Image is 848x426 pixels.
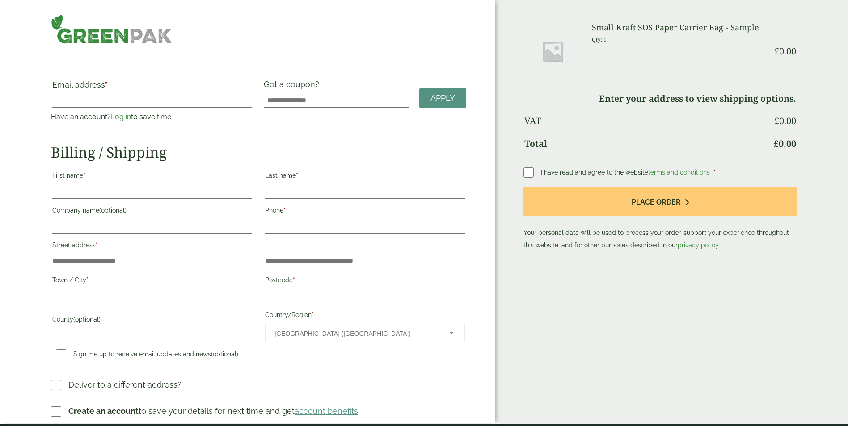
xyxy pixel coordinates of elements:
abbr: required [83,172,85,179]
bdi: 0.00 [774,45,796,57]
img: Placeholder [524,23,581,79]
th: Total [524,133,768,155]
label: Street address [52,239,252,254]
span: I have read and agree to the website [541,169,712,176]
abbr: required [713,169,716,176]
td: Enter your address to view shipping options. [524,88,797,109]
small: Qty: 1 [592,36,607,43]
img: GreenPak Supplies [51,14,172,44]
bdi: 0.00 [774,115,796,127]
a: privacy policy [678,242,718,249]
abbr: required [312,311,314,318]
p: Deliver to a different address? [68,379,181,391]
strong: Create an account [68,406,139,416]
abbr: required [105,80,108,89]
abbr: required [96,242,98,249]
a: terms and conditions [648,169,710,176]
label: Email address [52,81,252,93]
a: account benefits [295,406,358,416]
span: (optional) [99,207,127,214]
abbr: required [296,172,298,179]
p: to save your details for next time and get [68,405,358,417]
span: £ [774,138,779,150]
input: Sign me up to receive email updates and news(optional) [56,349,66,359]
h2: Billing / Shipping [51,144,466,161]
span: £ [774,45,779,57]
a: Apply [419,88,466,108]
th: VAT [524,110,768,132]
label: First name [52,169,252,184]
abbr: required [283,207,286,214]
bdi: 0.00 [774,138,796,150]
span: (optional) [211,351,238,358]
span: (optional) [73,316,101,323]
button: Place order [523,187,797,216]
label: Company name [52,204,252,219]
label: Town / City [52,274,252,289]
span: £ [774,115,779,127]
span: Country/Region [265,324,464,342]
a: Log in [111,113,131,121]
label: County [52,313,252,328]
label: Postcode [265,274,464,289]
abbr: required [86,276,89,284]
p: Your personal data will be used to process your order, support your experience throughout this we... [523,187,797,251]
label: Phone [265,204,464,219]
abbr: required [293,276,295,284]
span: Apply [430,93,455,103]
label: Country/Region [265,309,464,324]
p: Have an account? to save time [51,112,253,122]
label: Last name [265,169,464,184]
span: United Kingdom (UK) [274,324,437,343]
h3: Small Kraft SOS Paper Carrier Bag - Sample [592,23,768,33]
label: Got a coupon? [264,79,323,93]
label: Sign me up to receive email updates and news [52,351,242,360]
